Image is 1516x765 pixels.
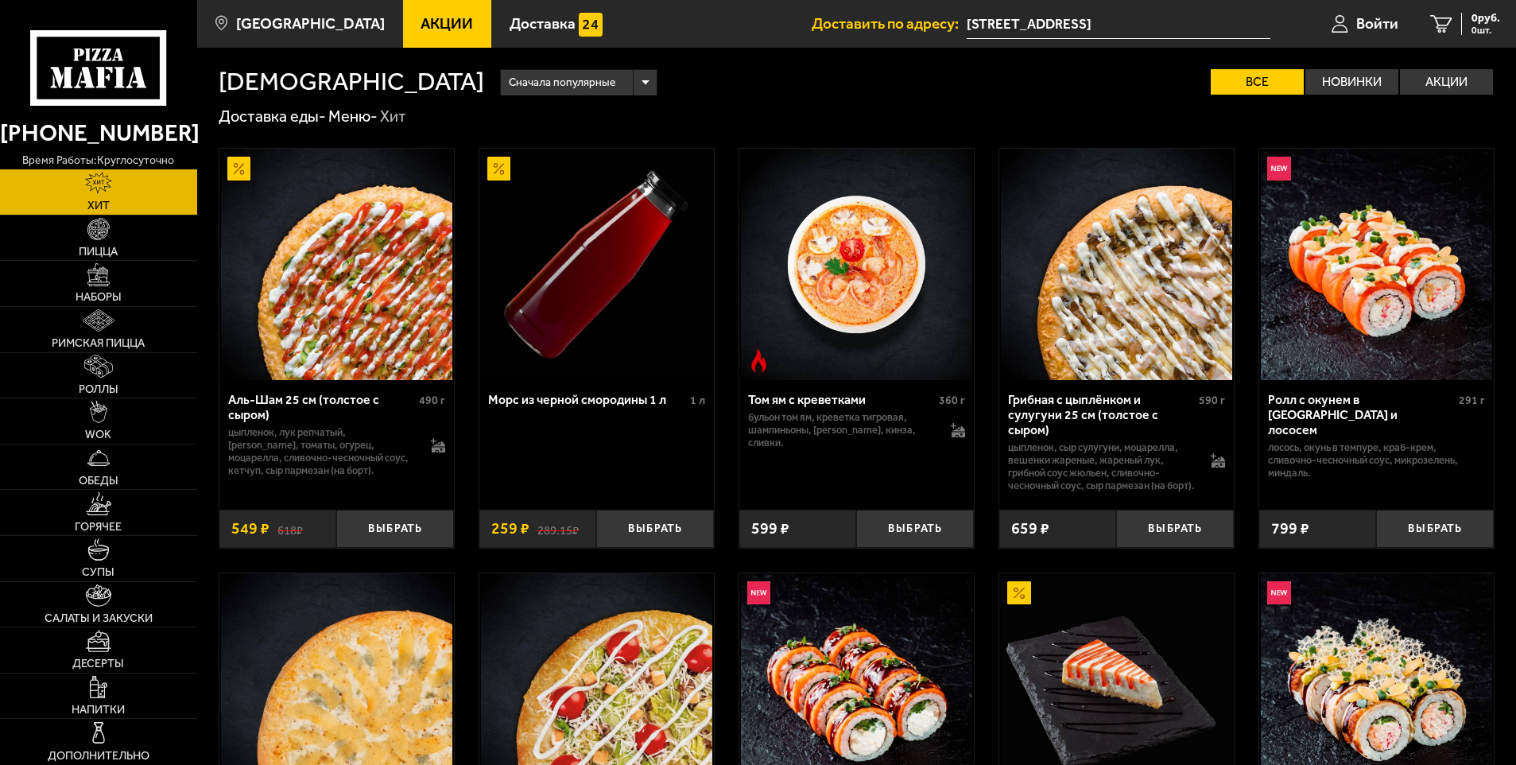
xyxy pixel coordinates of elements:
a: Меню- [328,107,378,126]
span: Доставить по адресу: [812,16,967,31]
div: Ролл с окунем в [GEOGRAPHIC_DATA] и лососем [1268,392,1455,437]
div: Хит [380,107,406,127]
label: Акции [1400,69,1493,95]
img: Новинка [1267,581,1291,605]
s: 618 ₽ [277,521,303,537]
span: Десерты [72,658,124,670]
a: Грибная с цыплёнком и сулугуни 25 см (толстое с сыром) [999,149,1234,380]
img: Акционный [487,157,511,181]
span: Напитки [72,705,125,716]
p: бульон том ям, креветка тигровая, шампиньоны, [PERSON_NAME], кинза, сливки. [748,411,936,449]
div: Том ям с креветками [748,392,935,407]
button: Выбрать [336,510,454,549]
span: 799 ₽ [1271,521,1309,537]
div: Грибная с цыплёнком и сулугуни 25 см (толстое с сыром) [1008,392,1195,437]
img: 15daf4d41897b9f0e9f617042186c801.svg [579,13,603,37]
span: Сначала популярные [509,68,615,98]
span: 0 руб. [1471,13,1500,24]
a: АкционныйМорс из черной смородины 1 л [479,149,714,380]
a: Доставка еды- [219,107,326,126]
span: Доставка [510,16,576,31]
span: [GEOGRAPHIC_DATA] [236,16,385,31]
s: 289.15 ₽ [537,521,579,537]
img: Акционный [1007,581,1031,605]
div: Аль-Шам 25 см (толстое с сыром) [228,392,415,422]
span: Дополнительно [48,751,149,762]
span: 259 ₽ [491,521,529,537]
span: 291 г [1459,394,1485,407]
span: 549 ₽ [231,521,269,537]
span: Войти [1356,16,1398,31]
span: Наборы [76,292,122,303]
span: Хит [87,200,110,212]
p: лосось, окунь в темпуре, краб-крем, сливочно-чесночный соус, микрозелень, миндаль. [1268,441,1485,480]
span: Акции [421,16,473,31]
button: Выбрать [1116,510,1234,549]
img: Акционный [227,157,251,181]
p: цыпленок, сыр сулугуни, моцарелла, вешенки жареные, жареный лук, грибной соус Жюльен, сливочно-че... [1008,441,1196,492]
h1: [DEMOGRAPHIC_DATA] [219,69,484,95]
button: Выбрать [856,510,974,549]
img: Новинка [1267,157,1291,181]
label: Все [1211,69,1304,95]
button: Выбрать [1376,510,1494,549]
span: 0 шт. [1471,25,1500,35]
img: Новинка [747,581,771,605]
img: Ролл с окунем в темпуре и лососем [1261,149,1492,380]
a: Острое блюдоТом ям с креветками [739,149,974,380]
span: Супы [82,567,114,578]
span: 360 г [939,394,965,407]
span: Пицца [79,247,118,258]
img: Том ям с креветками [741,149,972,380]
span: Римская пицца [52,338,145,349]
label: Новинки [1305,69,1398,95]
span: Роллы [79,384,118,395]
p: цыпленок, лук репчатый, [PERSON_NAME], томаты, огурец, моцарелла, сливочно-чесночный соус, кетчуп... [228,426,416,477]
span: 599 ₽ [751,521,789,537]
span: 1 л [690,394,705,407]
a: НовинкаРолл с окунем в темпуре и лососем [1259,149,1494,380]
span: WOK [85,429,111,441]
img: Аль-Шам 25 см (толстое с сыром) [221,149,452,380]
input: Ваш адрес доставки [967,10,1270,39]
span: 490 г [419,394,445,407]
span: Горячее [75,522,122,533]
div: Морс из черной смородины 1 л [488,392,686,407]
a: АкционныйАль-Шам 25 см (толстое с сыром) [219,149,454,380]
span: 659 ₽ [1011,521,1049,537]
img: Грибная с цыплёнком и сулугуни 25 см (толстое с сыром) [1001,149,1232,380]
span: Салаты и закуски [45,613,153,624]
span: 590 г [1199,394,1225,407]
img: Морс из черной смородины 1 л [481,149,712,380]
img: Острое блюдо [747,349,771,373]
span: Обеды [79,476,118,487]
button: Выбрать [596,510,714,549]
